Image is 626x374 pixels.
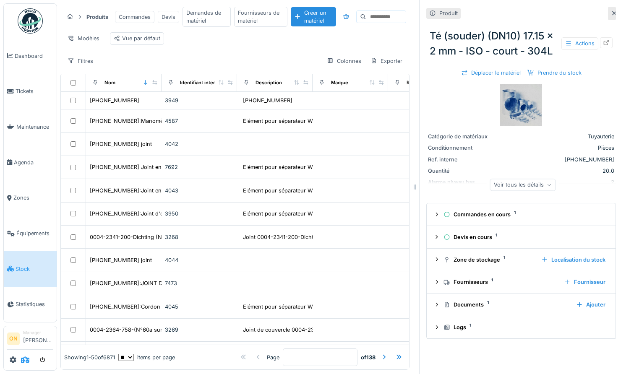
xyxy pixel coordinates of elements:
[524,67,585,78] div: Prendre du stock
[90,163,203,171] div: [PHONE_NUMBER] Joint en feutreextra item
[4,216,57,251] a: Équipements
[428,132,491,140] div: Catégorie de matériaux
[165,140,234,148] div: 4042
[538,254,609,265] div: Localisation du stock
[243,303,375,311] div: Elément pour séparateur Westfalia type RSA 60-0...
[443,323,605,331] div: Logs
[115,11,154,23] div: Commandes
[573,299,609,310] div: Ajouter
[118,353,175,361] div: items per page
[291,7,336,26] div: Créer un matériel
[430,207,612,222] summary: Commandes en cours1
[243,117,375,125] div: Elément pour séparateur Westfalia type RSA 60-0...
[490,179,556,191] div: Voir tous les détails
[426,25,616,62] div: Té (souder) (DN10) 17.15 x 2 mm - ISO - court - 304L
[180,79,221,86] div: Identifiant interne
[4,145,57,180] a: Agenda
[428,167,491,175] div: Quantité
[165,210,234,218] div: 3950
[16,300,53,308] span: Statistiques
[114,34,160,42] div: Vue par défaut
[234,7,287,27] div: Fournisseurs de matériel
[430,229,612,245] summary: Devis en cours1
[494,132,614,140] div: Tuyauterie
[90,256,152,264] div: [PHONE_NUMBER] joint
[243,96,292,104] div: [PHONE_NUMBER]
[494,156,614,164] div: [PHONE_NUMBER]
[13,194,53,202] span: Zones
[458,67,524,78] div: Déplacer le matériel
[64,32,103,44] div: Modèles
[443,301,569,309] div: Documents
[165,117,234,125] div: 4587
[23,330,53,348] li: [PERSON_NAME]
[407,79,462,86] div: Référence constructeur
[443,256,535,264] div: Zone de stockage
[428,156,491,164] div: Ref. interne
[4,180,57,216] a: Zones
[104,79,115,86] div: Nom
[165,279,234,287] div: 7473
[158,11,179,23] div: Devis
[16,229,53,237] span: Équipements
[90,187,178,195] div: [PHONE_NUMBER]:Joint en feutre
[16,265,53,273] span: Stock
[4,109,57,145] a: Maintenance
[90,117,247,125] div: [PHONE_NUMBER]:Manomètre DN40 avec contact électrique
[443,210,605,218] div: Commandes en cours
[90,140,152,148] div: [PHONE_NUMBER] joint
[443,233,605,241] div: Devis en cours
[443,278,557,286] div: Fournisseurs
[83,13,112,21] strong: Produits
[64,353,115,361] div: Showing 1 - 50 of 6871
[7,330,53,350] a: ON Manager[PERSON_NAME]
[16,87,53,95] span: Tickets
[243,187,375,195] div: Elément pour séparateur Westfalia type RSA 60-0...
[16,123,53,131] span: Maintenance
[323,55,365,67] div: Colonnes
[4,38,57,74] a: Dashboard
[14,158,53,166] span: Agenda
[428,144,491,152] div: Conditionnement
[165,326,234,334] div: 3269
[165,233,234,241] div: 3268
[165,187,234,195] div: 4043
[7,332,20,345] li: ON
[23,330,53,336] div: Manager
[430,252,612,268] summary: Zone de stockage1Localisation du stock
[430,319,612,335] summary: Logs1
[18,8,43,34] img: Badge_color-CXgf-gQk.svg
[243,163,375,171] div: Elément pour séparateur Westfalia type RSA 60-0...
[90,210,237,218] div: [PHONE_NUMBER]:Joint d'étanchéité [PHONE_NUMBER]
[64,55,97,67] div: Filtres
[256,79,282,86] div: Description
[243,210,375,218] div: Elément pour séparateur Westfalia type RSA 60-0...
[331,79,348,86] div: Marque
[430,275,612,290] summary: Fournisseurs1Fournisseur
[90,96,139,104] div: [PHONE_NUMBER]
[267,353,279,361] div: Page
[90,303,193,311] div: [PHONE_NUMBER]:Cordon d'étanchéite
[4,74,57,109] a: Tickets
[183,7,231,27] div: Demandes de matériel
[243,233,378,241] div: Joint 0004-2341-200-Dichting (N°254c sur fig BOL)
[430,297,612,312] summary: Documents1Ajouter
[15,52,53,60] span: Dashboard
[367,55,406,67] div: Exporter
[500,84,542,126] img: Té (souder) (DN10) 17.15 x 2 mm - ISO - court - 304L
[439,9,458,17] div: Produit
[361,353,376,361] strong: of 138
[165,96,234,104] div: 3949
[90,233,210,241] div: 0004-2341-200-Dichting (N°254c sur fig BOL)
[165,256,234,264] div: 4044
[561,37,598,49] div: Actions
[4,251,57,287] a: Stock
[494,167,614,175] div: 20.0
[90,279,198,287] div: [PHONE_NUMBER]:JOINT D'ETANCHEITE
[494,144,614,152] div: Pièces
[4,287,57,322] a: Statistiques
[165,303,234,311] div: 4045
[561,276,609,288] div: Fournisseur
[165,163,234,171] div: 7692
[90,326,229,334] div: 0004-2364-758-(N°60a sur fig CAPTEUR DE BOUES)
